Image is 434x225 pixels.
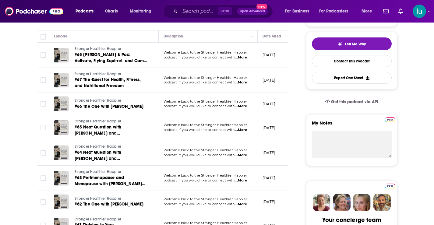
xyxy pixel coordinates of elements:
span: ...More [235,178,247,183]
span: podcast! If you would like to connect with [164,80,235,84]
button: open menu [315,6,357,16]
span: #65 Next Question with [PERSON_NAME] and [PERSON_NAME] (Part 2) [75,125,124,142]
a: #64 Next Question with [PERSON_NAME] and [PERSON_NAME] [75,149,148,162]
span: Charts [105,7,118,16]
span: Stronger Healthier Happier [75,98,121,103]
button: Column Actions [249,33,256,40]
input: Search podcasts, credits, & more... [180,6,218,16]
span: Welcome back to the Stronger Healthier Happier [164,221,247,225]
span: Welcome back to the Stronger Healthier Happier [164,76,247,80]
span: Welcome back to the Stronger Healthier Happier [164,173,247,178]
span: #64 Next Question with [PERSON_NAME] and [PERSON_NAME] [75,150,122,167]
span: podcast! If you would like to connect with [164,178,235,182]
span: #68 [PERSON_NAME] & Pax: Activate, Flying Squirrel, and Camp Life! [75,52,147,69]
span: Toggle select row [41,125,46,130]
img: User Profile [413,5,426,18]
button: open menu [125,6,159,16]
img: Jon Profile [373,194,391,211]
span: #63 Perimenopause and Menopause with [PERSON_NAME] and [PERSON_NAME] [75,175,146,192]
span: Stronger Healthier Happier [75,170,121,174]
img: Sydney Profile [313,194,330,211]
a: Show notifications dropdown [396,6,405,16]
img: Podchaser - Follow, Share and Rate Podcasts [5,5,63,17]
p: [DATE] [263,125,276,130]
span: podcast! If you would like to connect with [164,153,235,157]
span: New [256,4,267,9]
span: Monitoring [130,7,151,16]
span: Logged in as lusodano [413,5,426,18]
div: Description [164,33,183,40]
span: Podcasts [76,7,94,16]
span: More [362,7,372,16]
span: ...More [235,153,247,158]
button: open menu [357,6,379,16]
a: #66 The One with [PERSON_NAME] [75,104,147,110]
span: Welcome back to the Stronger Healthier Happier [164,123,247,127]
button: tell me why sparkleTell Me Why [312,37,392,50]
span: #62 The One with [PERSON_NAME] [75,202,144,207]
span: Toggle select row [41,150,46,156]
div: Search podcasts, credits, & more... [169,4,279,18]
div: Episode [54,33,68,40]
span: Get this podcast via API [331,99,378,104]
span: Stronger Healthier Happier [75,119,121,123]
a: Pro website [385,183,395,188]
a: Charts [101,6,122,16]
a: #65 Next Question with [PERSON_NAME] and [PERSON_NAME] (Part 2) [75,124,148,136]
span: For Business [285,7,309,16]
span: Toggle select row [41,101,46,107]
div: Your concierge team [322,216,381,224]
a: #62 The One with [PERSON_NAME] [75,201,147,207]
span: Stronger Healthier Happier [75,144,121,149]
span: podcast! If you would like to connect with [164,128,235,132]
img: tell me why sparkle [337,42,342,47]
a: #63 Perimenopause and Menopause with [PERSON_NAME] and [PERSON_NAME] [75,175,148,187]
span: Stronger Healthier Happier [75,196,121,201]
a: Show notifications dropdown [381,6,391,16]
span: Ctrl K [218,7,232,15]
a: Pro website [385,116,395,122]
span: ...More [235,80,247,85]
p: [DATE] [263,78,276,83]
a: #68 [PERSON_NAME] & Pax: Activate, Flying Squirrel, and Camp Life! [75,52,148,64]
img: Jules Profile [353,194,371,211]
span: Toggle select row [41,77,46,83]
a: Stronger Healthier Happier [75,119,148,124]
button: Export One-Sheet [312,72,392,84]
img: Barbara Profile [333,194,351,211]
a: Stronger Healthier Happier [75,169,148,175]
span: Toggle select row [41,175,46,181]
button: open menu [281,6,317,16]
button: Show profile menu [413,5,426,18]
p: [DATE] [263,199,276,204]
a: Stronger Healthier Happier [75,98,147,104]
a: Stronger Healthier Happier [75,72,148,77]
p: [DATE] [263,101,276,107]
span: ...More [235,202,247,207]
span: For Podcasters [319,7,348,16]
img: Podchaser Pro [385,117,395,122]
span: ...More [235,128,247,132]
span: Welcome back to the Stronger Healthier Happier [164,99,247,104]
a: Stronger Healthier Happier [75,144,148,149]
button: Open AdvancedNew [237,8,268,15]
span: Welcome back to the Stronger Healthier Happier [164,148,247,152]
span: Toggle select row [41,52,46,58]
span: ...More [235,55,247,60]
p: [DATE] [263,150,276,155]
a: Stronger Healthier Happier [75,196,147,202]
span: #66 The One with [PERSON_NAME] [75,104,144,109]
a: #67 The Quest for Health, Fitness, and Nutritional Freedom [75,77,148,89]
span: podcast! If you would like to connect with [164,202,235,206]
a: Contact This Podcast [312,55,392,67]
span: podcast! If you would like to connect with [164,55,235,59]
span: Welcome back to the Stronger Healthier Happier [164,50,247,54]
p: [DATE] [263,175,276,181]
span: Welcome back to the Stronger Healthier Happier [164,197,247,201]
a: Stronger Healthier Happier [75,46,148,52]
button: open menu [71,6,101,16]
p: [DATE] [263,52,276,58]
div: Date Aired [263,33,281,40]
span: Stronger Healthier Happier [75,72,121,76]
